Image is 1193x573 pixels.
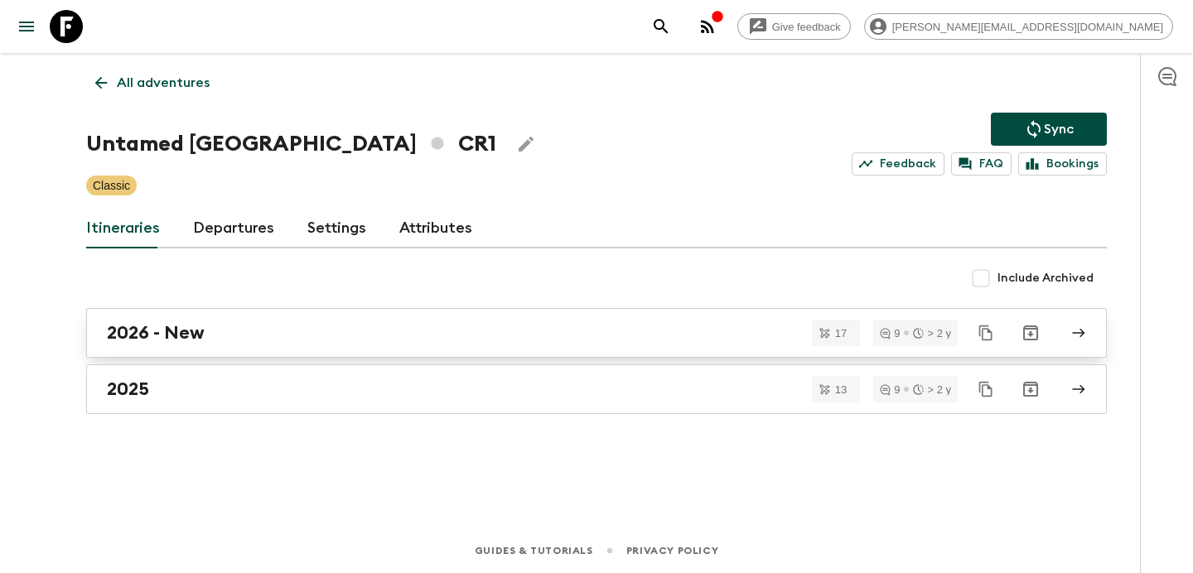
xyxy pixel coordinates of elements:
[193,209,274,248] a: Departures
[971,318,1001,348] button: Duplicate
[997,270,1094,286] span: Include Archived
[510,128,543,161] button: Edit Adventure Title
[880,328,900,339] div: 9
[1014,316,1047,349] button: Archive
[475,542,593,560] a: Guides & Tutorials
[626,542,718,560] a: Privacy Policy
[825,384,857,395] span: 13
[86,66,219,99] a: All adventures
[86,308,1107,358] a: 2026 - New
[107,322,205,344] h2: 2026 - New
[86,364,1107,414] a: 2025
[763,21,850,33] span: Give feedback
[864,13,1173,40] div: [PERSON_NAME][EMAIL_ADDRESS][DOMAIN_NAME]
[991,113,1107,146] button: Sync adventure departures to the booking engine
[86,128,496,161] h1: Untamed [GEOGRAPHIC_DATA] CR1
[86,209,160,248] a: Itineraries
[1014,373,1047,406] button: Archive
[645,10,678,43] button: search adventures
[883,21,1172,33] span: [PERSON_NAME][EMAIL_ADDRESS][DOMAIN_NAME]
[913,328,951,339] div: > 2 y
[107,378,149,400] h2: 2025
[117,73,210,93] p: All adventures
[307,209,366,248] a: Settings
[93,177,130,194] p: Classic
[1044,119,1074,139] p: Sync
[825,328,857,339] span: 17
[1018,152,1107,176] a: Bookings
[10,10,43,43] button: menu
[399,209,472,248] a: Attributes
[880,384,900,395] div: 9
[852,152,944,176] a: Feedback
[737,13,851,40] a: Give feedback
[913,384,951,395] div: > 2 y
[971,374,1001,404] button: Duplicate
[951,152,1012,176] a: FAQ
